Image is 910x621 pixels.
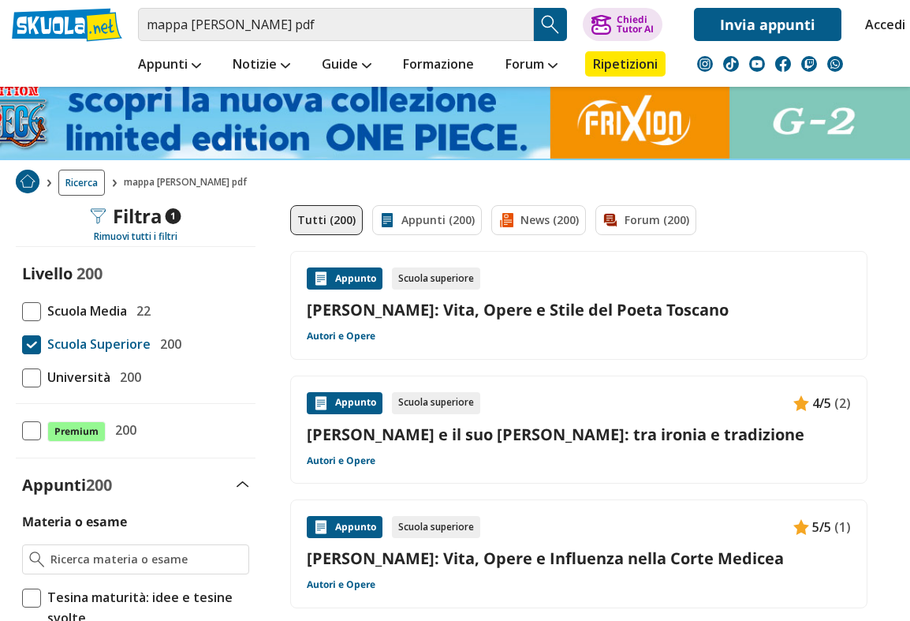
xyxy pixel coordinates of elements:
span: (2) [834,393,851,413]
span: 5/5 [812,517,831,537]
span: 200 [109,420,136,440]
span: 22 [130,301,151,321]
input: Cerca appunti, riassunti o versioni [138,8,534,41]
span: Premium [47,421,106,442]
label: Livello [22,263,73,284]
a: [PERSON_NAME] e il suo [PERSON_NAME]: tra ironia e tradizione [307,424,851,445]
a: Tutti (200) [290,205,363,235]
input: Ricerca materia o esame [50,552,242,567]
span: 1 [166,208,181,224]
img: facebook [775,56,791,72]
button: ChiediTutor AI [583,8,662,41]
span: 4/5 [812,393,831,413]
span: Università [41,367,110,387]
a: Forum [502,51,561,80]
span: 200 [154,334,181,354]
a: Appunti [134,51,205,80]
span: 200 [86,474,112,496]
div: Filtra [91,205,181,227]
span: Scuola Media [41,301,127,321]
img: youtube [749,56,765,72]
span: (1) [834,517,851,537]
a: Invia appunti [694,8,841,41]
div: Rimuovi tutti i filtri [16,230,255,243]
a: Ricerca [58,170,105,196]
img: twitch [801,56,817,72]
img: Appunti contenuto [793,519,809,535]
span: mappa [PERSON_NAME] pdf [124,170,253,196]
img: Forum filtro contenuto [602,212,618,228]
a: Home [16,170,39,196]
img: Appunti contenuto [313,519,329,535]
label: Materia o esame [22,513,127,530]
a: [PERSON_NAME]: Vita, Opere e Stile del Poeta Toscano [307,299,851,320]
span: Scuola Superiore [41,334,151,354]
a: Appunti (200) [372,205,482,235]
img: Appunti contenuto [313,271,329,286]
img: WhatsApp [827,56,843,72]
div: Scuola superiore [392,392,480,414]
div: Appunto [307,267,382,290]
img: Cerca appunti, riassunti o versioni [539,13,562,36]
div: Appunto [307,516,382,538]
a: Autori e Opere [307,455,375,467]
a: Ripetizioni [585,51,666,77]
div: Chiedi Tutor AI [617,15,654,34]
a: Formazione [399,51,478,80]
img: Appunti filtro contenuto [379,212,395,228]
div: Scuola superiore [392,516,480,538]
a: Notizie [229,51,294,80]
img: Home [16,170,39,193]
a: Autori e Opere [307,330,375,342]
img: Appunti contenuto [793,395,809,411]
a: [PERSON_NAME]: Vita, Opere e Influenza nella Corte Medicea [307,548,851,569]
img: tiktok [723,56,739,72]
img: Apri e chiudi sezione [237,481,249,488]
span: 200 [76,263,103,284]
button: Search Button [534,8,567,41]
img: Ricerca materia o esame [29,552,44,567]
img: instagram [697,56,713,72]
a: Guide [318,51,375,80]
div: Appunto [307,392,382,414]
a: Accedi [865,8,898,41]
img: News filtro contenuto [498,212,514,228]
label: Appunti [22,474,112,496]
img: Filtra filtri mobile [91,208,106,224]
span: 200 [114,367,141,387]
a: Forum (200) [595,205,696,235]
a: News (200) [491,205,586,235]
a: Autori e Opere [307,578,375,591]
div: Scuola superiore [392,267,480,290]
img: Appunti contenuto [313,395,329,411]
